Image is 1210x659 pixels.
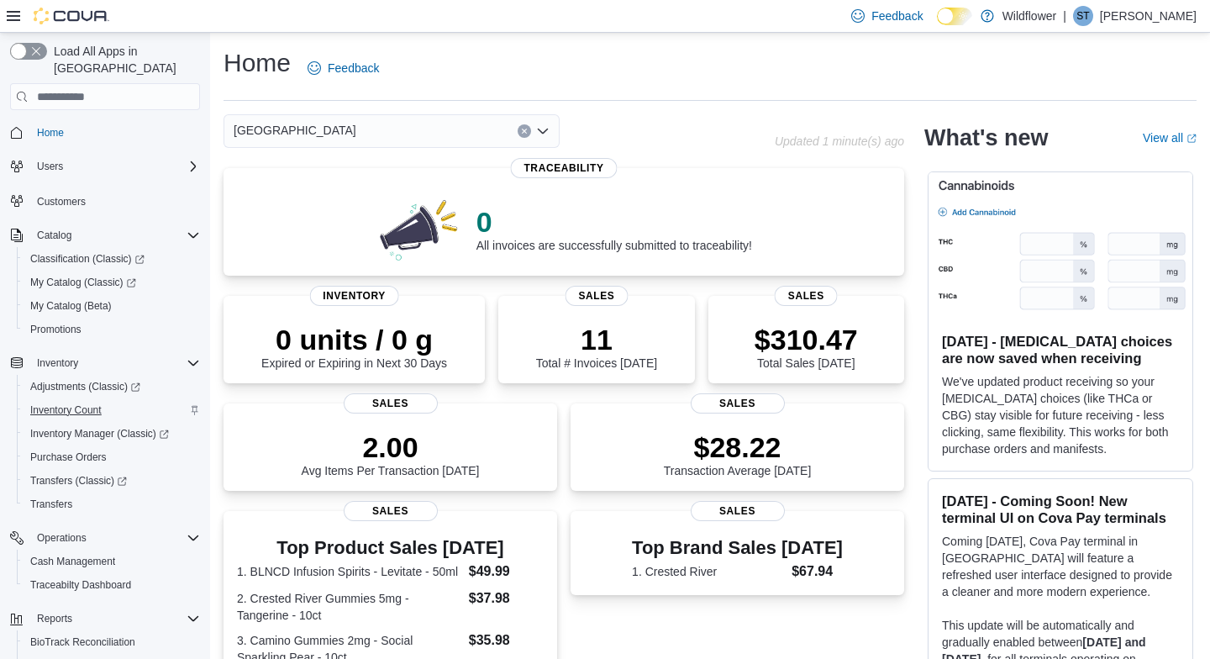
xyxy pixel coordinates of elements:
[476,205,752,252] div: All invoices are successfully submitted to traceability!
[775,134,904,148] p: Updated 1 minute(s) ago
[17,445,207,469] button: Purchase Orders
[755,323,858,356] p: $310.47
[3,155,207,178] button: Users
[37,126,64,140] span: Home
[1076,6,1089,26] span: ST
[17,422,207,445] a: Inventory Manager (Classic)
[30,578,131,592] span: Traceabilty Dashboard
[17,630,207,654] button: BioTrack Reconciliation
[536,323,657,356] p: 11
[30,403,102,417] span: Inventory Count
[1143,131,1197,145] a: View allExternal link
[30,353,200,373] span: Inventory
[1002,6,1057,26] p: Wildflower
[30,528,93,548] button: Operations
[24,319,200,340] span: Promotions
[17,493,207,516] button: Transfers
[565,286,628,306] span: Sales
[301,51,386,85] a: Feedback
[30,451,107,464] span: Purchase Orders
[792,561,843,582] dd: $67.94
[24,424,176,444] a: Inventory Manager (Classic)
[24,632,142,652] a: BioTrack Reconciliation
[24,551,200,572] span: Cash Management
[469,561,544,582] dd: $49.99
[536,124,550,138] button: Open list of options
[664,430,812,464] p: $28.22
[937,25,938,26] span: Dark Mode
[34,8,109,24] img: Cova
[937,8,972,25] input: Dark Mode
[24,551,122,572] a: Cash Management
[24,575,138,595] a: Traceabilty Dashboard
[224,46,291,80] h1: Home
[302,430,480,464] p: 2.00
[30,528,200,548] span: Operations
[234,120,356,140] span: [GEOGRAPHIC_DATA]
[17,247,207,271] a: Classification (Classic)
[37,160,63,173] span: Users
[261,323,447,370] div: Expired or Expiring in Next 30 Days
[30,299,112,313] span: My Catalog (Beta)
[1100,6,1197,26] p: [PERSON_NAME]
[24,471,134,491] a: Transfers (Classic)
[30,192,92,212] a: Customers
[871,8,923,24] span: Feedback
[30,225,78,245] button: Catalog
[1073,6,1093,26] div: Sarah Tahir
[24,447,113,467] a: Purchase Orders
[237,590,462,624] dt: 2. Crested River Gummies 5mg - Tangerine - 10ct
[24,296,118,316] a: My Catalog (Beta)
[924,124,1048,151] h2: What's new
[24,272,143,293] a: My Catalog (Classic)
[24,377,147,397] a: Adjustments (Classic)
[1063,6,1066,26] p: |
[24,632,200,652] span: BioTrack Reconciliation
[518,124,531,138] button: Clear input
[30,609,79,629] button: Reports
[755,323,858,370] div: Total Sales [DATE]
[17,271,207,294] a: My Catalog (Classic)
[469,630,544,651] dd: $35.98
[632,563,785,580] dt: 1. Crested River
[37,229,71,242] span: Catalog
[24,319,88,340] a: Promotions
[24,494,79,514] a: Transfers
[30,156,200,177] span: Users
[3,188,207,213] button: Customers
[17,318,207,341] button: Promotions
[24,447,200,467] span: Purchase Orders
[237,538,544,558] h3: Top Product Sales [DATE]
[30,498,72,511] span: Transfers
[37,195,86,208] span: Customers
[302,430,480,477] div: Avg Items Per Transaction [DATE]
[47,43,200,76] span: Load All Apps in [GEOGRAPHIC_DATA]
[30,555,115,568] span: Cash Management
[376,195,463,262] img: 0
[30,122,200,143] span: Home
[17,469,207,493] a: Transfers (Classic)
[17,550,207,573] button: Cash Management
[30,609,200,629] span: Reports
[510,158,617,178] span: Traceability
[469,588,544,609] dd: $37.98
[24,272,200,293] span: My Catalog (Classic)
[536,323,657,370] div: Total # Invoices [DATE]
[30,380,140,393] span: Adjustments (Classic)
[942,533,1179,600] p: Coming [DATE], Cova Pay terminal in [GEOGRAPHIC_DATA] will feature a refreshed user interface des...
[24,296,200,316] span: My Catalog (Beta)
[24,575,200,595] span: Traceabilty Dashboard
[17,294,207,318] button: My Catalog (Beta)
[24,400,200,420] span: Inventory Count
[30,123,71,143] a: Home
[344,393,438,414] span: Sales
[30,427,169,440] span: Inventory Manager (Classic)
[328,60,379,76] span: Feedback
[3,224,207,247] button: Catalog
[309,286,399,306] span: Inventory
[691,393,785,414] span: Sales
[775,286,838,306] span: Sales
[261,323,447,356] p: 0 units / 0 g
[30,474,127,488] span: Transfers (Classic)
[942,333,1179,366] h3: [DATE] - [MEDICAL_DATA] choices are now saved when receiving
